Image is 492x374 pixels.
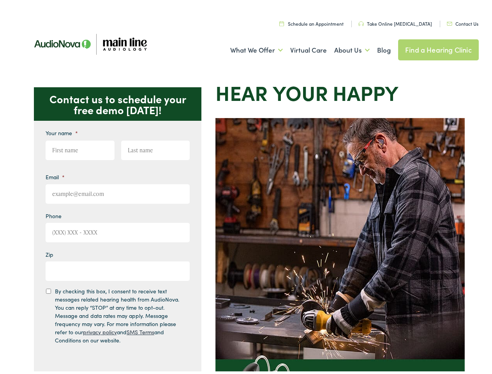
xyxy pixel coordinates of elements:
[46,210,62,217] label: Phone
[55,285,183,342] label: By checking this box, I consent to receive text messages related hearing health from AudioNova. Y...
[46,138,115,158] input: First name
[273,76,399,104] strong: your Happy
[46,249,53,256] label: Zip
[398,37,479,58] a: Find a Hearing Clinic
[279,19,284,24] img: utility icon
[46,127,78,134] label: Your name
[34,85,201,118] p: Contact us to schedule your free demo [DATE]!
[127,326,154,333] a: SMS Terms
[46,182,190,201] input: example@email.com
[121,138,190,158] input: Last name
[358,19,364,24] img: utility icon
[358,18,432,25] a: Take Online [MEDICAL_DATA]
[230,34,283,62] a: What We Offer
[46,171,65,178] label: Email
[447,19,452,23] img: utility icon
[279,18,344,25] a: Schedule an Appointment
[290,34,327,62] a: Virtual Care
[46,221,190,240] input: (XXX) XXX - XXXX
[447,18,478,25] a: Contact Us
[83,326,117,333] a: privacy policy
[334,34,370,62] a: About Us
[215,76,268,104] strong: Hear
[377,34,391,62] a: Blog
